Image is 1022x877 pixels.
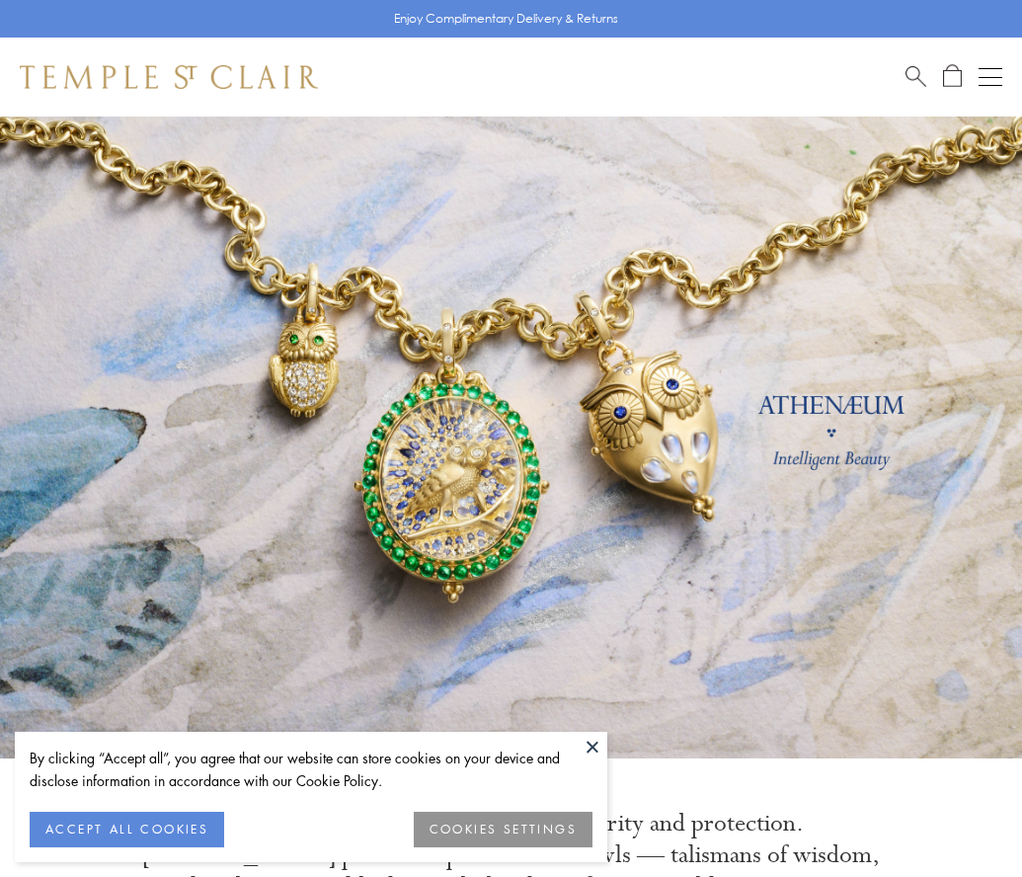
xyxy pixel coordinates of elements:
[905,64,926,89] a: Search
[30,747,592,792] div: By clicking “Accept all”, you agree that our website can store cookies on your device and disclos...
[30,812,224,847] button: ACCEPT ALL COOKIES
[20,65,318,89] img: Temple St. Clair
[394,9,618,29] p: Enjoy Complimentary Delivery & Returns
[943,64,962,89] a: Open Shopping Bag
[414,812,592,847] button: COOKIES SETTINGS
[979,65,1002,89] button: Open navigation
